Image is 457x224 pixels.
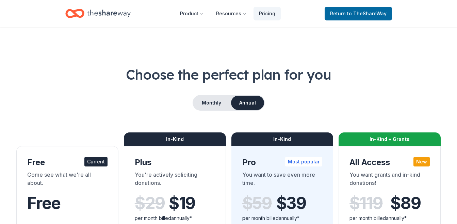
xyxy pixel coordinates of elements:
div: Current [84,157,108,166]
div: In-Kind + Grants [339,132,441,146]
div: Come see what we're all about. [27,171,108,190]
div: In-Kind [231,132,333,146]
div: per month billed annually* [242,214,323,222]
button: Monthly [193,96,230,110]
span: $ 89 [390,194,421,213]
div: Free [27,157,108,168]
div: In-Kind [124,132,226,146]
span: to TheShareWay [347,11,387,16]
div: All Access [349,157,430,168]
div: per month billed annually* [349,214,430,222]
button: Resources [211,7,252,20]
div: You want grants and in-kind donations! [349,171,430,190]
span: Free [27,193,61,213]
h1: Choose the perfect plan for you [16,65,441,84]
div: Pro [242,157,323,168]
div: Plus [135,157,215,168]
div: You're actively soliciting donations. [135,171,215,190]
a: Returnto TheShareWay [325,7,392,20]
span: $ 39 [276,194,306,213]
a: Pricing [254,7,281,20]
div: per month billed annually* [135,214,215,222]
div: New [413,157,430,166]
button: Product [175,7,209,20]
span: $ 19 [169,194,195,213]
nav: Main [175,5,281,21]
button: Annual [231,96,264,110]
span: Return [330,10,387,18]
div: Most popular [285,157,322,166]
div: You want to save even more time. [242,171,323,190]
a: Home [65,5,131,21]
